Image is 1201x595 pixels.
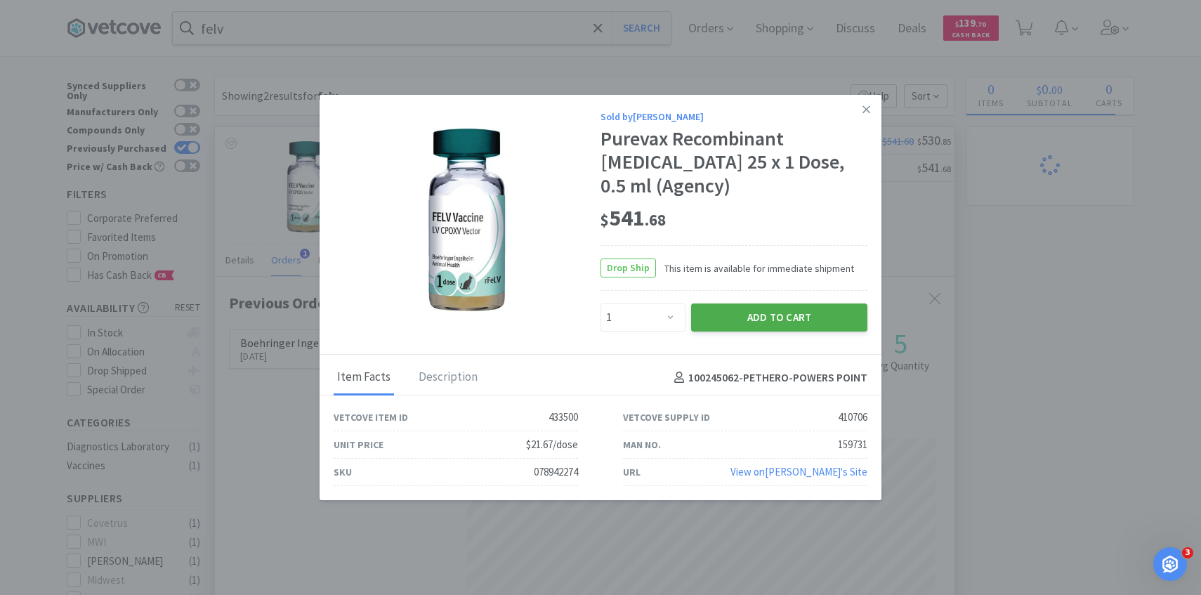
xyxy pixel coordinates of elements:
[691,303,867,332] button: Add to Cart
[600,109,867,124] div: Sold by [PERSON_NAME]
[623,410,710,425] div: Vetcove Supply ID
[334,410,408,425] div: Vetcove Item ID
[645,210,666,230] span: . 68
[623,437,661,452] div: Man No.
[669,369,867,387] h4: 100245062 - PETHERO-POWERS POINT
[601,259,655,277] span: Drop Ship
[623,464,641,480] div: URL
[415,360,481,395] div: Description
[334,464,352,480] div: SKU
[1153,547,1187,581] iframe: Intercom live chat
[549,409,578,426] div: 433500
[526,436,578,453] div: $21.67/dose
[600,210,609,230] span: $
[1182,547,1193,558] span: 3
[730,465,867,478] a: View on[PERSON_NAME]'s Site
[656,261,854,276] span: This item is available for immediate shipment
[600,127,867,198] div: Purevax Recombinant [MEDICAL_DATA] 25 x 1 Dose, 0.5 ml (Agency)
[534,464,578,480] div: 078942274
[334,360,394,395] div: Item Facts
[600,204,666,232] span: 541
[334,437,383,452] div: Unit Price
[838,409,867,426] div: 410706
[838,436,867,453] div: 159731
[376,129,558,311] img: 9252b725efc94beaadfb12d9df5a37bd_410706.jpeg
